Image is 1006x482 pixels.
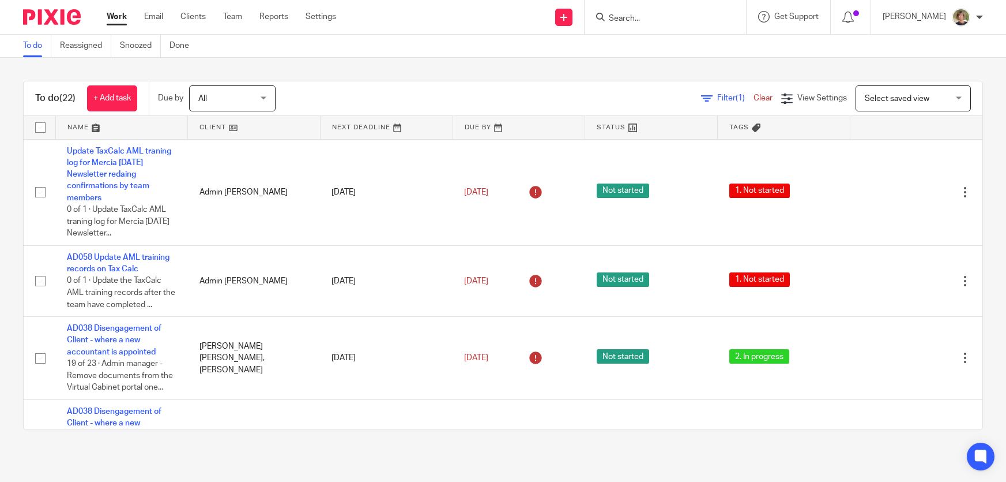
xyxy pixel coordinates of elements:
span: Not started [597,349,649,364]
img: High%20Res%20Andrew%20Price%20Accountants_Poppy%20Jakes%20photography-1142.jpg [952,8,970,27]
span: [DATE] [464,277,488,285]
span: Select saved view [865,95,929,103]
td: Admin [PERSON_NAME] [188,139,321,245]
span: [DATE] [464,188,488,196]
span: (22) [59,94,76,103]
span: 0 of 1 · Update the TaxCalc AML training records after the team have completed ... [67,277,175,309]
a: Email [144,11,163,23]
a: AD058 Update AML training records on Tax Calc [67,253,169,273]
p: Due by [158,92,183,104]
a: Reports [259,11,288,23]
td: [DATE] [320,245,453,316]
span: 1. Not started [729,184,790,198]
input: Search [608,14,711,24]
td: [DATE] [320,139,453,245]
a: Update TaxCalc AML traning log for Mercia [DATE] Newsletter redaing confirmations by team members [67,147,171,202]
a: Clear [753,94,773,102]
a: Team [223,11,242,23]
p: [PERSON_NAME] [883,11,946,23]
td: [PERSON_NAME] [PERSON_NAME], [PERSON_NAME] [188,317,321,400]
td: [DATE] [320,317,453,400]
a: Snoozed [120,35,161,57]
span: View Settings [797,94,847,102]
span: Filter [717,94,753,102]
span: All [198,95,207,103]
span: Get Support [774,13,819,21]
span: 1. Not started [729,272,790,287]
span: 19 of 23 · Admin manager - Remove documents from the Virtual Cabinet portal one... [67,360,173,391]
a: Settings [306,11,336,23]
a: Work [107,11,127,23]
td: Admin [PERSON_NAME] [188,245,321,316]
a: AD038 Disengagement of Client - where a new accountant is appointed [67,408,161,439]
a: Clients [180,11,206,23]
a: Reassigned [60,35,111,57]
a: + Add task [87,85,137,111]
span: Tags [729,124,749,130]
a: Done [169,35,198,57]
h1: To do [35,92,76,104]
a: AD038 Disengagement of Client - where a new accountant is appointed [67,324,161,356]
a: To do [23,35,51,57]
span: (1) [736,94,745,102]
span: 0 of 1 · Update TaxCalc AML traning log for Mercia [DATE] Newsletter... [67,205,169,237]
span: Not started [597,272,649,287]
img: Pixie [23,9,81,25]
span: Not started [597,184,649,198]
span: [DATE] [464,354,488,362]
span: 2. In progress [729,349,789,364]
